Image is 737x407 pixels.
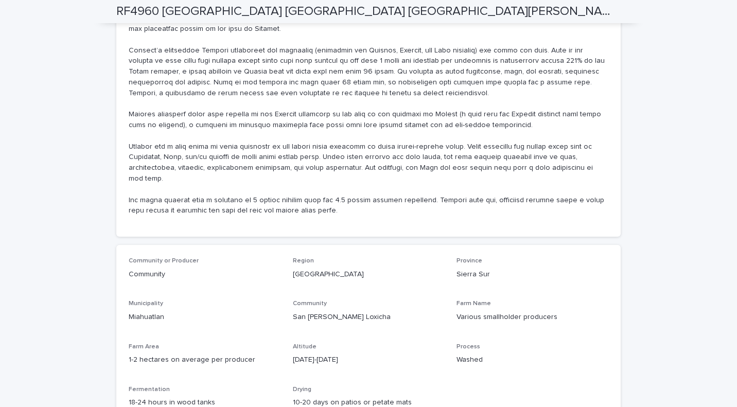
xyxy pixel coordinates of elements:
p: 1-2 hectares on average per producer [129,355,280,365]
p: San [PERSON_NAME] Loxicha [293,312,445,323]
span: Drying [293,386,311,393]
span: Municipality [129,300,163,307]
p: Sierra Sur [457,269,608,280]
p: Various smallholder producers [457,312,608,323]
span: Process [457,344,480,350]
span: Community [293,300,327,307]
p: [GEOGRAPHIC_DATA] [293,269,445,280]
p: Washed [457,355,608,365]
p: Miahuatlan [129,312,280,323]
span: Region [293,258,314,264]
span: Fermentation [129,386,170,393]
span: Community or Producer [129,258,199,264]
span: Province [457,258,482,264]
p: [DATE]-[DATE] [293,355,445,365]
p: Community [129,269,280,280]
span: Altitude [293,344,317,350]
span: Farm Name [457,300,491,307]
h2: RF4960 [GEOGRAPHIC_DATA] [GEOGRAPHIC_DATA] [GEOGRAPHIC_DATA][PERSON_NAME] Loxicha #2 [PERSON_NAME... [116,4,617,19]
span: Farm Area [129,344,159,350]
